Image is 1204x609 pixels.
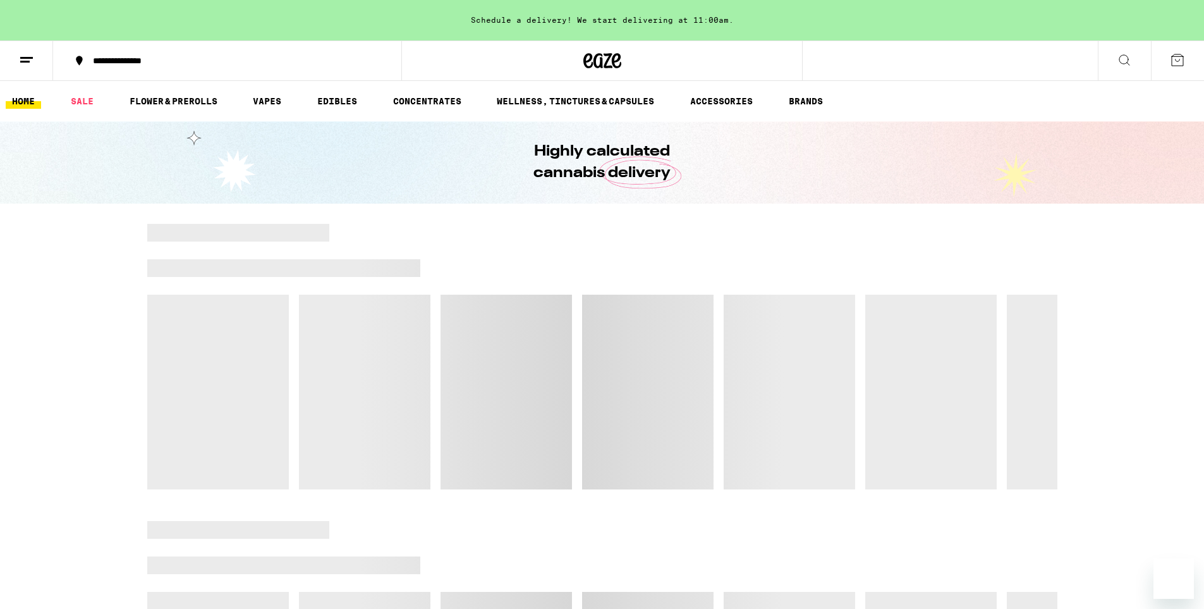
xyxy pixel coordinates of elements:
[782,94,829,109] a: BRANDS
[490,94,660,109] a: WELLNESS, TINCTURES & CAPSULES
[6,94,41,109] a: HOME
[246,94,288,109] a: VAPES
[123,94,224,109] a: FLOWER & PREROLLS
[387,94,468,109] a: CONCENTRATES
[1153,558,1194,599] iframe: Button to launch messaging window
[498,141,707,184] h1: Highly calculated cannabis delivery
[311,94,363,109] a: EDIBLES
[684,94,759,109] a: ACCESSORIES
[64,94,100,109] a: SALE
